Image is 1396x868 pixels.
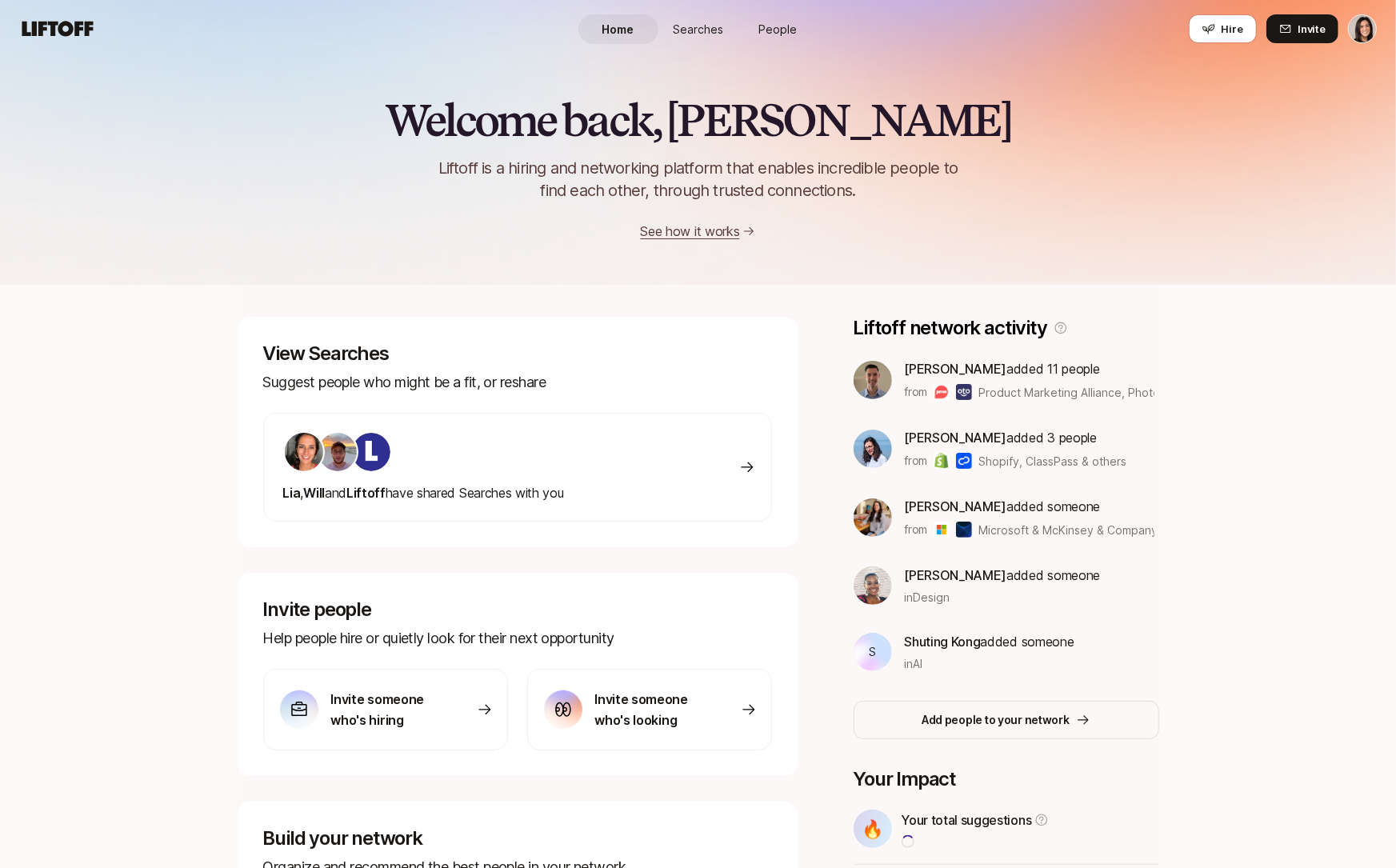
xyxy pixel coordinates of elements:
span: [PERSON_NAME] [905,498,1007,514]
button: Eleanor Morgan [1348,14,1377,43]
p: from [905,451,928,470]
p: Suggest people who might be a fit, or reshare [263,371,772,394]
p: View Searches [263,342,772,365]
img: Eleanor Morgan [1349,15,1376,42]
a: Searches [658,14,738,44]
p: Liftoff network activity [854,317,1047,339]
span: in AI [905,655,923,672]
span: Will [303,485,325,501]
span: Home [602,21,634,38]
img: Product Marketing Alliance [934,384,950,400]
span: People [759,21,798,38]
p: added someone [905,565,1101,586]
button: Invite [1266,14,1338,43]
p: Invite people [263,598,772,621]
span: Hire [1222,21,1243,37]
img: Shopify [934,453,950,469]
p: from [905,520,928,539]
span: Lia [283,485,301,501]
span: [PERSON_NAME] [905,430,1007,446]
p: Your total suggestions [902,810,1032,830]
img: PhotoDay [956,384,972,400]
p: Invite someone who's hiring [331,689,443,730]
img: 3b21b1e9_db0a_4655_a67f_ab9b1489a185.jpg [854,430,892,468]
img: d0e06323_f622_491a_9240_2a93b4987f19.jpg [854,498,892,537]
span: have shared Searches with you [283,485,564,501]
p: S [869,642,876,662]
img: bf8f663c_42d6_4f7d_af6b_5f71b9527721.jpg [854,361,892,399]
a: See how it works [641,223,740,239]
p: Add people to your network [922,710,1070,730]
p: added 3 people [905,427,1127,448]
span: Shuting Kong [905,634,981,650]
p: Invite someone who's looking [595,689,707,730]
span: and [325,485,346,501]
a: People [738,14,818,44]
img: ACg8ocJgLS4_X9rs-p23w7LExaokyEoWgQo9BGx67dOfttGDosg=s160-c [318,433,357,471]
span: Product Marketing Alliance, PhotoDay & others [978,386,1229,399]
span: in Design [905,589,950,606]
span: Shopify, ClassPass & others [978,453,1126,470]
span: [PERSON_NAME] [905,361,1007,377]
img: McKinsey & Company [956,522,972,538]
h2: Welcome back, [PERSON_NAME] [385,96,1011,144]
img: ACg8ocKIuO9-sklR2KvA8ZVJz4iZ_g9wtBiQREC3t8A94l4CTg=s160-c [352,433,390,471]
span: Searches [673,21,723,38]
p: added 11 people [905,358,1155,379]
p: Help people hire or quietly look for their next opportunity [263,627,772,650]
button: Add people to your network [854,701,1159,739]
div: 🔥 [854,810,892,848]
p: Build your network [263,827,772,850]
img: ClassPass [956,453,972,469]
img: Microsoft [934,522,950,538]
button: Hire [1189,14,1257,43]
p: added someone [905,631,1074,652]
p: Your Impact [854,768,1159,790]
span: [PERSON_NAME] [905,567,1007,583]
img: 490561b5_2133_45f3_8e39_178badb376a1.jpg [285,433,323,471]
span: Liftoff [346,485,386,501]
a: Home [578,14,658,44]
span: Invite [1298,21,1326,37]
img: dbb69939_042d_44fe_bb10_75f74df84f7f.jpg [854,566,892,605]
p: Liftoff is a hiring and networking platform that enables incredible people to find each other, th... [412,157,985,202]
span: Microsoft & McKinsey & Company [978,523,1158,537]
p: added someone [905,496,1155,517]
p: from [905,382,928,402]
span: , [301,485,304,501]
